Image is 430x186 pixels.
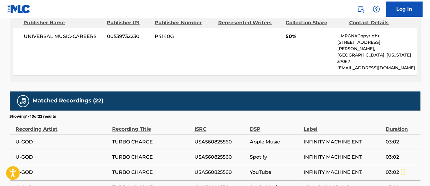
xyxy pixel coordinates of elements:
[337,52,417,65] p: [GEOGRAPHIC_DATA], [US_STATE] 37067
[24,33,103,40] span: UNIVERSAL MUSIC-CAREERS
[370,3,383,15] div: Help
[16,119,109,133] div: Recording Artist
[337,33,417,39] p: UMPGNACopyright
[194,119,247,133] div: ISRC
[250,169,301,176] span: YouTube
[349,19,408,26] div: Contact Details
[286,19,345,26] div: Collection Share
[304,119,383,133] div: Label
[401,163,405,181] div: Drag
[155,19,214,26] div: Publisher Number
[194,154,247,161] span: USA560825560
[250,154,301,161] span: Spotify
[304,169,383,176] span: INFINITY MACHINE ENT.
[355,3,367,15] a: Public Search
[218,19,281,26] div: Represented Writers
[357,5,364,13] img: search
[304,139,383,146] span: INFINITY MACHINE ENT.
[386,154,418,161] span: 03:02
[250,139,301,146] span: Apple Music
[337,39,417,52] p: [STREET_ADDRESS][PERSON_NAME],
[19,98,27,105] img: Matched Recordings
[250,119,301,133] div: DSP
[33,98,104,105] h5: Matched Recordings (22)
[112,139,191,146] span: TURBO CHARGE
[194,139,247,146] span: USA560825560
[7,5,31,13] img: MLC Logo
[112,154,191,161] span: TURBO CHARGE
[107,33,150,40] span: 00539732230
[400,157,430,186] iframe: Chat Widget
[386,169,418,176] span: 03:02
[386,139,418,146] span: 03:02
[16,139,109,146] span: U-GOD
[286,33,333,40] span: 50%
[386,2,423,17] a: Log In
[194,169,247,176] span: USA560825560
[24,19,102,26] div: Publisher Name
[337,65,417,71] p: [EMAIL_ADDRESS][DOMAIN_NAME]
[16,169,109,176] span: U-GOD
[112,119,191,133] div: Recording Title
[155,33,214,40] span: P4140G
[304,154,383,161] span: INFINITY MACHINE ENT.
[386,119,418,133] div: Duration
[112,169,191,176] span: TURBO CHARGE
[16,154,109,161] span: U-GOD
[373,5,380,13] img: help
[107,19,150,26] div: Publisher IPI
[10,114,56,119] p: Showing 1 - 10 of 22 results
